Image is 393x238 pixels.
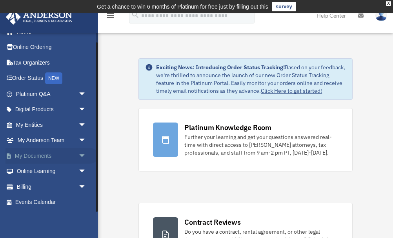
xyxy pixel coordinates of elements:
[184,217,240,227] div: Contract Reviews
[386,1,391,6] div: close
[5,195,98,210] a: Events Calendar
[261,87,322,94] a: Click Here to get started!
[156,63,346,95] div: Based on your feedback, we're thrilled to announce the launch of our new Order Status Tracking fe...
[106,11,115,20] i: menu
[78,133,94,149] span: arrow_drop_down
[156,64,285,71] strong: Exciting News: Introducing Order Status Tracking!
[78,179,94,195] span: arrow_drop_down
[184,123,271,132] div: Platinum Knowledge Room
[131,11,140,19] i: search
[45,72,62,84] div: NEW
[78,148,94,164] span: arrow_drop_down
[5,55,98,70] a: Tax Organizers
[184,133,338,157] div: Further your learning and get your questions answered real-time with direct access to [PERSON_NAM...
[78,164,94,180] span: arrow_drop_down
[4,9,75,25] img: Anderson Advisors Platinum Portal
[78,86,94,102] span: arrow_drop_down
[5,164,98,179] a: Online Learningarrow_drop_down
[5,117,98,133] a: My Entitiesarrow_drop_down
[375,10,387,21] img: User Pic
[5,102,98,117] a: Digital Productsarrow_drop_down
[5,40,98,55] a: Online Ordering
[5,148,98,164] a: My Documentsarrow_drop_down
[5,179,98,195] a: Billingarrow_drop_down
[97,2,268,11] div: Get a chance to win 6 months of Platinum for free just by filling out this
[78,117,94,133] span: arrow_drop_down
[5,86,98,102] a: Platinum Q&Aarrow_drop_down
[5,133,98,148] a: My Anderson Teamarrow_drop_down
[272,2,296,11] a: survey
[78,102,94,118] span: arrow_drop_down
[5,70,98,87] a: Order StatusNEW
[106,14,115,20] a: menu
[138,108,353,171] a: Platinum Knowledge Room Further your learning and get your questions answered real-time with dire...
